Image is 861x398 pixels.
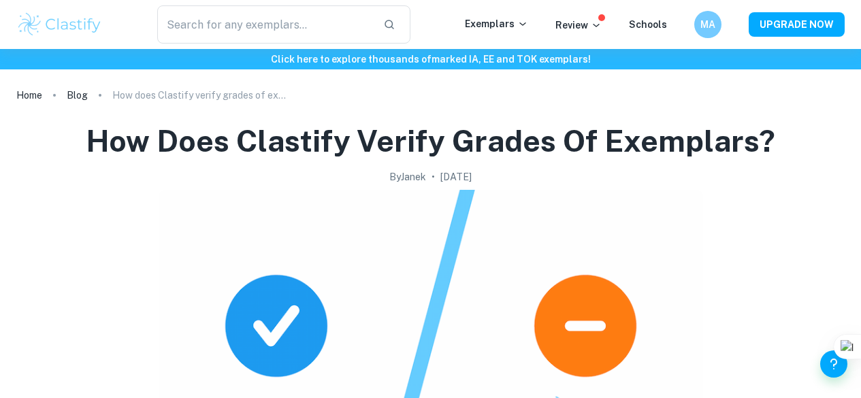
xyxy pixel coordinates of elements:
a: Schools [629,19,667,30]
p: Exemplars [465,16,528,31]
p: Review [555,18,602,33]
a: Home [16,86,42,105]
input: Search for any exemplars... [157,5,372,44]
button: Help and Feedback [820,350,847,378]
p: • [432,169,435,184]
a: Blog [67,86,88,105]
img: Clastify logo [16,11,103,38]
h6: MA [700,17,716,32]
p: How does Clastify verify grades of exemplars? [112,88,289,103]
h2: By Janek [389,169,426,184]
h2: [DATE] [440,169,472,184]
button: MA [694,11,721,38]
h6: Click here to explore thousands of marked IA, EE and TOK exemplars ! [3,52,858,67]
button: UPGRADE NOW [749,12,845,37]
h1: How does Clastify verify grades of exemplars? [86,121,775,161]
